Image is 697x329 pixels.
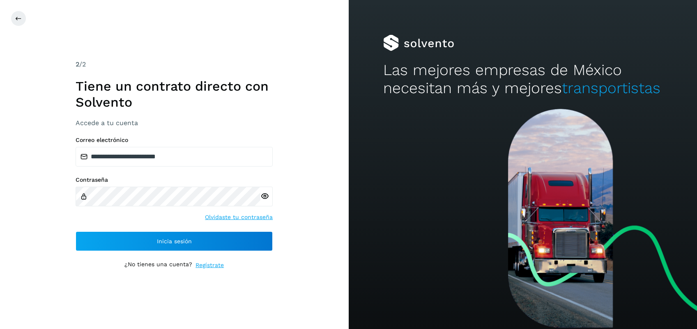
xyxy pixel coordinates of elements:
[76,137,273,144] label: Correo electrónico
[76,78,273,110] h1: Tiene un contrato directo con Solvento
[76,119,273,127] h3: Accede a tu cuenta
[76,59,273,69] div: /2
[76,60,79,68] span: 2
[157,238,192,244] span: Inicia sesión
[124,261,192,270] p: ¿No tienes una cuenta?
[205,213,273,222] a: Olvidaste tu contraseña
[76,176,273,183] label: Contraseña
[383,61,662,98] h2: Las mejores empresas de México necesitan más y mejores
[196,261,224,270] a: Regístrate
[76,231,273,251] button: Inicia sesión
[562,79,660,97] span: transportistas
